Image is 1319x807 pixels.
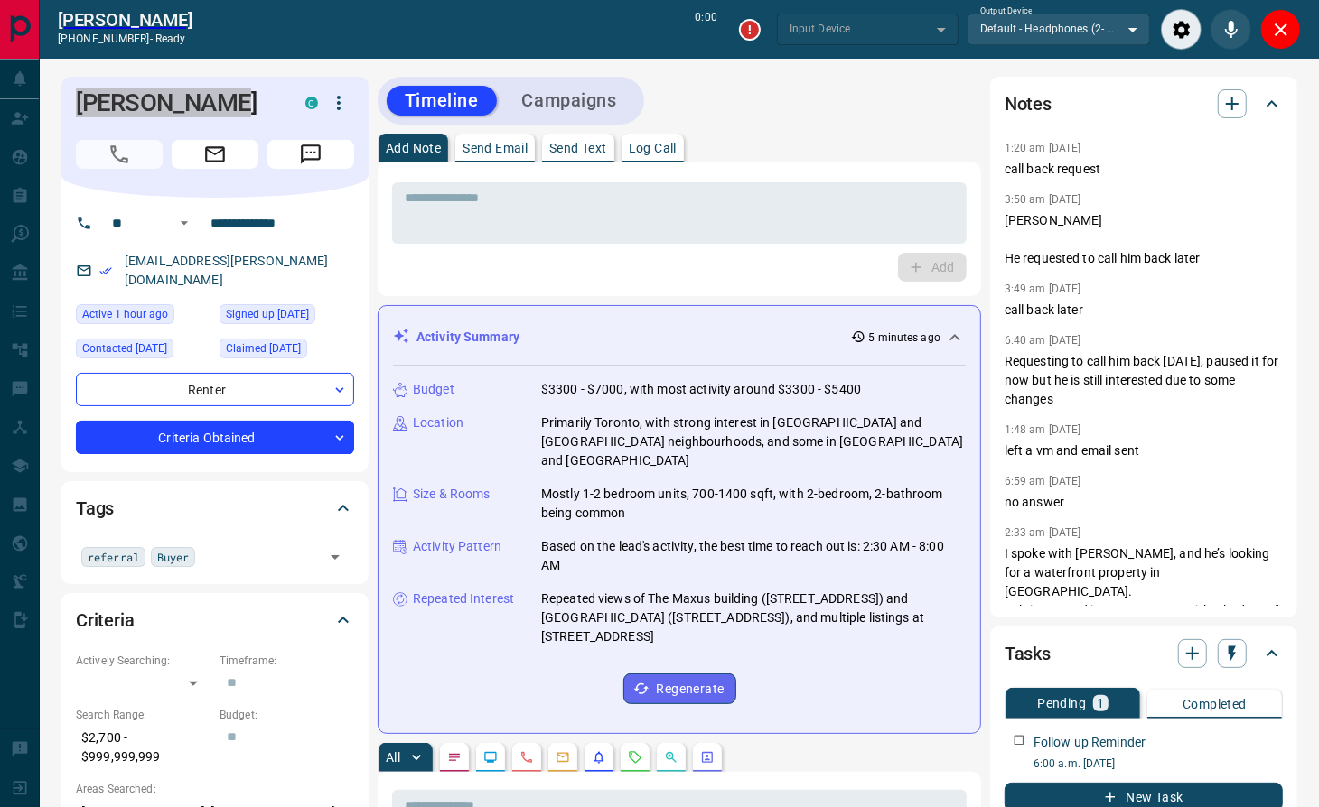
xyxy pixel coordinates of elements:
[1037,697,1086,710] p: Pending
[76,487,354,530] div: Tags
[387,86,497,116] button: Timeline
[541,413,966,470] p: Primarily Toronto, with strong interest in [GEOGRAPHIC_DATA] and [GEOGRAPHIC_DATA] neighbourhoods...
[76,304,210,329] div: Tue Oct 14 2025
[76,606,135,635] h2: Criteria
[220,653,354,669] p: Timeframe:
[1005,142,1081,154] p: 1:20 am [DATE]
[1005,301,1283,320] p: call back later
[76,723,210,772] p: $2,700 - $999,999,999
[393,320,966,354] div: Activity Summary5 minutes ago
[556,750,570,765] svg: Emails
[76,781,354,797] p: Areas Searched:
[76,140,163,169] span: Call
[1005,211,1283,268] p: [PERSON_NAME] He requested to call him back later
[447,750,462,765] svg: Notes
[157,548,190,566] span: Buyer
[76,598,354,642] div: Criteria
[76,373,354,406] div: Renter
[1005,160,1283,179] p: call back request
[220,304,354,329] div: Mon Nov 20 2023
[172,140,258,169] span: Email
[1005,475,1081,487] p: 6:59 am [DATE]
[519,750,534,765] svg: Calls
[155,32,186,45] span: ready
[549,142,607,154] p: Send Text
[541,380,861,399] p: $3300 - $7000, with most activity around $3300 - $5400
[700,750,715,765] svg: Agent Actions
[173,212,195,234] button: Open
[125,254,329,287] a: [EMAIL_ADDRESS][PERSON_NAME][DOMAIN_NAME]
[628,750,642,765] svg: Requests
[629,142,677,154] p: Log Call
[1005,82,1283,125] div: Notes
[1005,544,1283,658] p: I spoke with [PERSON_NAME], and he’s looking for a waterfront property in [GEOGRAPHIC_DATA]. He’s...
[305,97,318,109] div: condos.ca
[541,485,966,523] p: Mostly 1-2 bedroom units, 700-1400 sqft, with 2-bedroom, 2-bathroom being common
[226,305,309,323] span: Signed up [DATE]
[1005,334,1081,347] p: 6:40 am [DATE]
[541,589,966,646] p: Repeated views of The Maxus building ([STREET_ADDRESS]) and [GEOGRAPHIC_DATA] ([STREET_ADDRESS]),...
[968,14,1150,44] div: Default - Headphones (2- USB Audio Device) (4c4a:3435)
[413,413,463,432] p: Location
[1005,632,1283,675] div: Tasks
[980,5,1032,17] label: Output Device
[58,31,192,47] p: [PHONE_NUMBER] -
[463,142,528,154] p: Send Email
[1005,526,1081,539] p: 2:33 am [DATE]
[592,750,606,765] svg: Listing Alerts
[695,9,716,50] p: 0:00
[220,339,354,364] div: Mon Nov 20 2023
[99,264,112,277] svg: Email Verified
[386,751,400,764] p: All
[413,380,454,399] p: Budget
[76,653,210,669] p: Actively Searching:
[623,673,736,704] button: Regenerate
[1005,441,1283,460] p: left a vm and email sent
[58,9,192,31] a: [PERSON_NAME]
[82,339,167,357] span: Contacted [DATE]
[1005,89,1052,118] h2: Notes
[220,707,354,723] p: Budget:
[1005,283,1081,295] p: 3:49 am [DATE]
[413,485,491,504] p: Size & Rooms
[76,494,114,523] h2: Tags
[504,86,635,116] button: Campaigns
[483,750,498,765] svg: Lead Browsing Activity
[416,328,519,347] p: Activity Summary
[1005,639,1051,668] h2: Tasks
[1005,193,1081,206] p: 3:50 am [DATE]
[1005,493,1283,512] p: no answer
[413,537,501,556] p: Activity Pattern
[1034,733,1146,752] p: Follow up Reminder
[1183,698,1247,710] p: Completed
[323,544,348,570] button: Open
[1211,9,1251,50] div: Mute
[1161,9,1202,50] div: Audio Settings
[88,548,139,566] span: referral
[76,339,210,364] div: Sat Oct 11 2025
[1034,756,1283,772] p: 6:00 a.m. [DATE]
[76,707,210,723] p: Search Range:
[76,88,278,117] h1: [PERSON_NAME]
[541,537,966,575] p: Based on the lead's activity, the best time to reach out is: 2:30 AM - 8:00 AM
[1097,697,1104,710] p: 1
[1260,9,1301,50] div: Close
[1005,423,1081,436] p: 1:48 am [DATE]
[267,140,354,169] span: Message
[869,329,940,346] p: 5 minutes ago
[413,589,514,608] p: Repeated Interest
[226,339,301,357] span: Claimed [DATE]
[386,142,441,154] p: Add Note
[1005,352,1283,409] p: Requesting to call him back [DATE], paused it for now but he is still interested due to some changes
[664,750,678,765] svg: Opportunities
[76,421,354,454] div: Criteria Obtained
[82,305,168,323] span: Active 1 hour ago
